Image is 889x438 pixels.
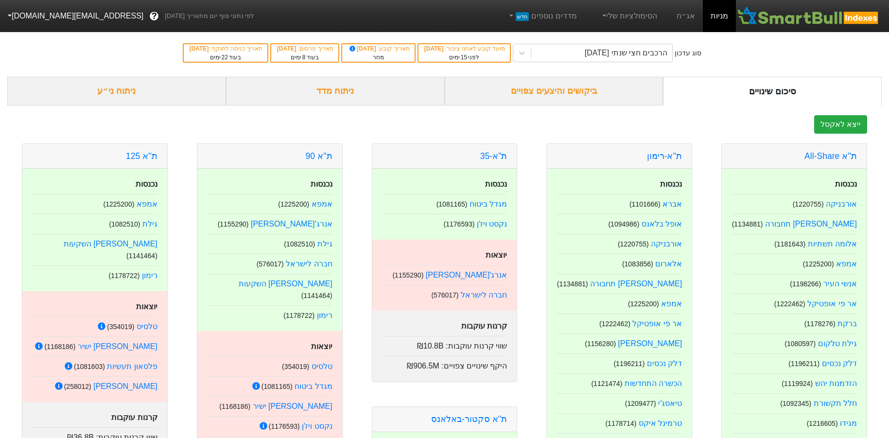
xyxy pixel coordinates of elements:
[126,252,157,260] small: ( 1141464 )
[305,151,332,161] a: ת''א 90
[312,362,332,370] a: טלסיס
[107,323,134,331] small: ( 354019 )
[284,240,315,248] small: ( 1082510 )
[137,322,157,331] a: טלסיס
[317,311,332,319] a: רימון
[382,336,507,352] div: שווי קרנות עוקבות :
[64,383,91,390] small: ( 258012 )
[835,180,857,188] strong: נכנסות
[599,320,630,328] small: ( 1222462 )
[444,220,475,228] small: ( 1176593 )
[732,220,763,228] small: ( 1134881 )
[104,200,135,208] small: ( 1225200 )
[803,260,834,268] small: ( 1225200 )
[808,240,857,248] a: אלומה תשתיות
[485,180,507,188] strong: נכנסות
[814,115,867,134] button: ייצא לאקסל
[137,200,157,208] a: אמפא
[642,220,682,228] a: אופל בלאנס
[312,200,332,208] a: אמפא
[283,312,314,319] small: ( 1178722 )
[261,383,293,390] small: ( 1081165 )
[605,420,636,427] small: ( 1178714 )
[837,319,857,328] a: ברקת
[222,54,228,61] span: 22
[142,220,157,228] a: גילת
[815,379,857,387] a: הזדמנות יהש
[461,322,507,330] strong: קרנות עוקבות
[257,260,284,268] small: ( 576017 )
[64,240,157,248] a: [PERSON_NAME] השקעות
[382,356,507,372] div: היקף שינויים צפויים :
[461,54,467,61] span: 15
[782,380,813,387] small: ( 1119924 )
[461,291,507,299] a: חברה לישראל
[109,272,140,280] small: ( 1178722 )
[822,359,857,368] a: דלק נכסים
[470,200,507,208] a: מגדל ביטוח
[311,342,332,350] strong: יוצאות
[625,379,682,387] a: הכשרה התחדשות
[804,151,857,161] a: ת''א All-Share
[585,47,668,59] div: הרכבים חצי שנתי [DATE]
[436,200,468,208] small: ( 1081165 )
[189,53,262,62] div: בעוד ימים
[477,220,507,228] a: נקסט ויז'ן
[662,200,682,208] a: אברא
[780,400,811,407] small: ( 1092345 )
[516,12,529,21] span: חדש
[7,77,226,105] div: ניתוח ני״ע
[814,399,857,407] a: חלל תקשורת
[596,6,662,26] a: הסימולציות שלי
[661,299,682,308] a: אמפא
[142,271,157,280] a: רימון
[301,292,332,299] small: ( 1141464 )
[486,251,507,259] strong: יוצאות
[107,362,157,370] a: פלסאון תעשיות
[276,53,333,62] div: בעוד ימים
[639,419,682,427] a: טרמינל איקס
[251,220,332,228] a: אנרג'[PERSON_NAME]
[311,180,332,188] strong: נכנסות
[189,44,262,53] div: תאריך כניסה לתוקף :
[632,319,682,328] a: אר פי אופטיקל
[407,362,439,370] span: ₪906.5M
[424,45,445,52] span: [DATE]
[136,180,157,188] strong: נכנסות
[840,419,857,427] a: מגידו
[784,340,816,348] small: ( 1080597 )
[651,240,682,248] a: אורבניקה
[302,422,332,430] a: נקסט ויז'ן
[613,360,645,368] small: ( 1196211 )
[557,280,588,288] small: ( 1134881 )
[836,260,857,268] a: אמפא
[807,299,857,308] a: אר פי אופטיקל
[804,320,836,328] small: ( 1178276 )
[793,200,824,208] small: ( 1220755 )
[655,260,682,268] a: אלארום
[445,77,663,105] div: ביקושים והיצעים צפויים
[818,339,857,348] a: גילת טלקום
[590,280,682,288] a: [PERSON_NAME] תחבורה
[774,240,805,248] small: ( 1181643 )
[765,220,857,228] a: [PERSON_NAME] תחבורה
[165,11,254,21] span: לפי נתוני סוף יום מתאריך [DATE]
[239,280,332,288] a: [PERSON_NAME] השקעות
[190,45,210,52] span: [DATE]
[423,53,505,62] div: לפני ימים
[74,363,105,370] small: ( 1081603 )
[302,54,306,61] span: 8
[608,220,639,228] small: ( 1094986 )
[647,151,682,161] a: ת''א-רימון
[109,220,140,228] small: ( 1082510 )
[618,240,649,248] small: ( 1220755 )
[276,44,333,53] div: תאריך פרסום :
[431,414,507,424] a: ת''א סקטור-באלאנס
[788,360,819,368] small: ( 1196211 )
[417,342,444,350] span: ₪10.8B
[823,280,857,288] a: אנשי העיר
[807,420,838,427] small: ( 1216605 )
[348,45,378,52] span: [DATE]
[431,291,458,299] small: ( 576017 )
[629,200,661,208] small: ( 1101666 )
